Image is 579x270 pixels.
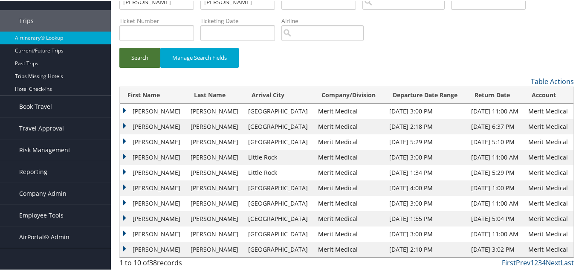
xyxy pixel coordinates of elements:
td: [PERSON_NAME] [120,210,186,226]
td: [DATE] 6:37 PM [467,118,524,134]
td: Merit Medical [314,210,385,226]
td: [GEOGRAPHIC_DATA] [244,210,314,226]
td: [PERSON_NAME] [120,118,186,134]
td: Merit Medical [524,226,573,241]
a: 1 [530,257,534,267]
button: Manage Search Fields [160,47,239,67]
th: Return Date: activate to sort column ascending [467,86,524,103]
td: [PERSON_NAME] [186,210,244,226]
label: Ticket Number [119,16,200,24]
td: [DATE] 11:00 AM [467,149,524,164]
td: [PERSON_NAME] [120,195,186,210]
td: [PERSON_NAME] [186,149,244,164]
td: Merit Medical [524,134,573,149]
td: Merit Medical [524,164,573,180]
td: Little Rock [244,164,314,180]
td: Merit Medical [314,226,385,241]
a: 3 [538,257,542,267]
a: Prev [516,257,530,267]
td: Merit Medical [524,149,573,164]
td: Merit Medical [524,180,573,195]
td: Merit Medical [314,134,385,149]
td: Merit Medical [524,118,573,134]
td: [DATE] 1:55 PM [385,210,467,226]
td: Merit Medical [314,241,385,256]
td: [PERSON_NAME] [120,226,186,241]
a: Next [546,257,561,267]
td: [PERSON_NAME] [120,180,186,195]
label: Airline [281,16,370,24]
a: Table Actions [531,76,574,85]
th: Company/Division [314,86,385,103]
td: Merit Medical [314,195,385,210]
td: Merit Medical [314,149,385,164]
span: Employee Tools [19,204,64,225]
td: [DATE] 5:10 PM [467,134,524,149]
a: First [502,257,516,267]
td: [DATE] 3:02 PM [467,241,524,256]
td: [GEOGRAPHIC_DATA] [244,226,314,241]
td: [DATE] 3:00 PM [385,103,467,118]
td: [PERSON_NAME] [186,118,244,134]
td: [DATE] 2:10 PM [385,241,467,256]
td: [DATE] 11:00 AM [467,103,524,118]
td: [GEOGRAPHIC_DATA] [244,241,314,256]
span: AirPortal® Admin [19,226,69,247]
td: [DATE] 3:00 PM [385,195,467,210]
td: [PERSON_NAME] [120,103,186,118]
span: Trips [19,9,34,31]
td: [DATE] 11:00 AM [467,195,524,210]
td: [DATE] 1:34 PM [385,164,467,180]
td: [DATE] 11:00 AM [467,226,524,241]
td: [GEOGRAPHIC_DATA] [244,180,314,195]
td: [DATE] 3:00 PM [385,149,467,164]
button: Search [119,47,160,67]
td: [DATE] 2:18 PM [385,118,467,134]
td: [GEOGRAPHIC_DATA] [244,103,314,118]
span: Travel Approval [19,117,64,138]
td: [PERSON_NAME] [186,226,244,241]
td: [PERSON_NAME] [120,241,186,256]
span: Reporting [19,160,47,182]
a: Last [561,257,574,267]
td: [PERSON_NAME] [120,149,186,164]
td: [PERSON_NAME] [186,180,244,195]
td: Merit Medical [524,195,573,210]
td: [DATE] 3:00 PM [385,226,467,241]
span: Book Travel [19,95,52,116]
td: [PERSON_NAME] [186,241,244,256]
td: Little Rock [244,149,314,164]
span: Risk Management [19,139,70,160]
td: Merit Medical [524,210,573,226]
td: Merit Medical [314,164,385,180]
label: Ticketing Date [200,16,281,24]
td: Merit Medical [314,180,385,195]
td: [PERSON_NAME] [186,195,244,210]
td: [GEOGRAPHIC_DATA] [244,118,314,134]
a: 4 [542,257,546,267]
th: Account: activate to sort column ascending [524,86,573,103]
td: [GEOGRAPHIC_DATA] [244,195,314,210]
th: Departure Date Range: activate to sort column ascending [385,86,467,103]
th: Last Name: activate to sort column ascending [186,86,244,103]
td: [DATE] 5:29 PM [385,134,467,149]
th: First Name: activate to sort column ascending [120,86,186,103]
span: Company Admin [19,182,67,203]
td: [PERSON_NAME] [120,164,186,180]
th: Arrival City: activate to sort column ascending [244,86,314,103]
a: 2 [534,257,538,267]
td: [PERSON_NAME] [120,134,186,149]
td: Merit Medical [524,103,573,118]
td: Merit Medical [314,103,385,118]
td: [DATE] 1:00 PM [467,180,524,195]
td: [DATE] 4:00 PM [385,180,467,195]
td: Merit Medical [524,241,573,256]
td: [DATE] 5:04 PM [467,210,524,226]
td: [DATE] 5:29 PM [467,164,524,180]
td: [GEOGRAPHIC_DATA] [244,134,314,149]
td: Merit Medical [314,118,385,134]
td: [PERSON_NAME] [186,164,244,180]
td: [PERSON_NAME] [186,103,244,118]
span: 38 [149,257,157,267]
td: [PERSON_NAME] [186,134,244,149]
